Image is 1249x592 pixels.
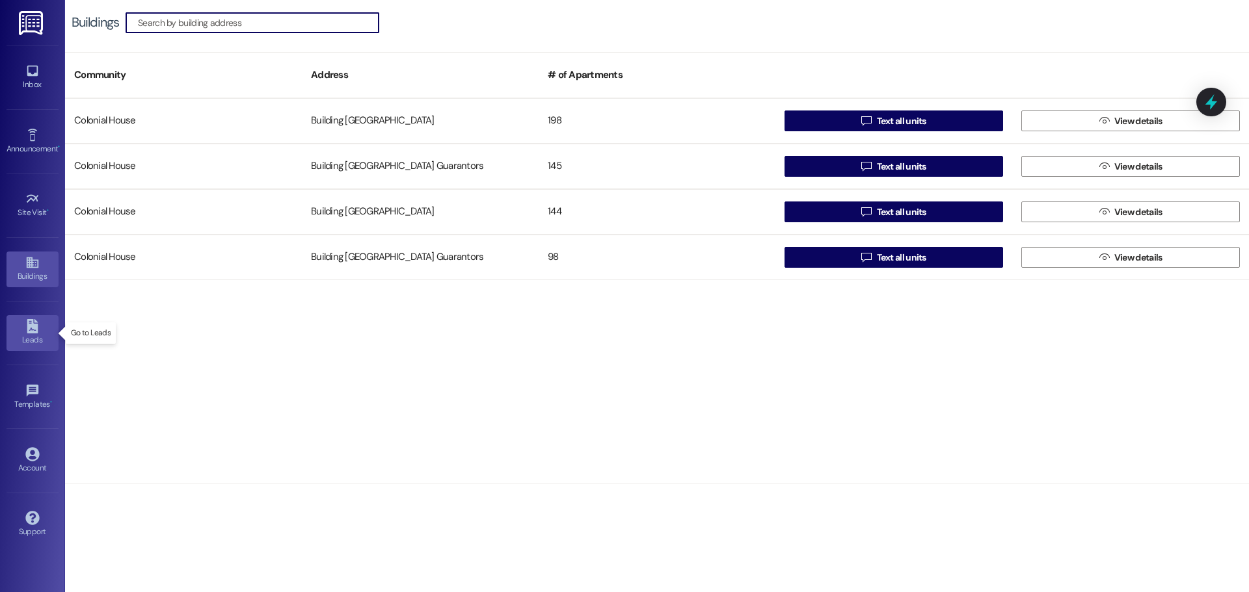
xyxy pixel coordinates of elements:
i:  [1099,116,1109,126]
div: Colonial House [65,108,302,134]
div: 144 [539,199,775,225]
a: Templates • [7,380,59,415]
i:  [1099,161,1109,172]
span: Text all units [877,251,926,264]
div: Buildings [72,16,119,29]
p: Go to Leads [71,328,111,339]
div: Community [65,59,302,91]
div: 98 [539,244,775,270]
span: • [58,142,60,151]
a: Inbox [7,60,59,95]
div: Building [GEOGRAPHIC_DATA] [302,199,539,225]
div: Colonial House [65,244,302,270]
span: View details [1114,251,1162,264]
div: Building [GEOGRAPHIC_DATA] Guarantors [302,153,539,179]
span: • [50,398,52,407]
a: Leads [7,315,59,350]
i:  [1099,207,1109,217]
span: Text all units [877,205,926,219]
button: Text all units [785,247,1003,268]
a: Support [7,507,59,542]
div: Colonial House [65,153,302,179]
a: Site Visit • [7,188,59,223]
i:  [861,252,871,263]
span: Text all units [877,160,926,174]
input: Search by building address [138,14,379,32]
span: Text all units [877,114,926,128]
button: Text all units [785,110,1003,131]
div: Colonial House [65,199,302,225]
button: View details [1021,156,1240,177]
div: 145 [539,153,775,179]
button: Text all units [785,156,1003,177]
button: View details [1021,247,1240,268]
button: View details [1021,110,1240,131]
div: Building [GEOGRAPHIC_DATA] Guarantors [302,244,539,270]
div: Address [302,59,539,91]
div: Building [GEOGRAPHIC_DATA] [302,108,539,134]
a: Buildings [7,251,59,287]
a: Account [7,443,59,478]
i:  [1099,252,1109,263]
img: ResiDesk Logo [19,11,46,35]
button: View details [1021,201,1240,222]
span: • [47,206,49,215]
i:  [861,116,871,126]
i:  [861,161,871,172]
span: View details [1114,205,1162,219]
div: 198 [539,108,775,134]
button: Text all units [785,201,1003,222]
span: View details [1114,114,1162,128]
span: View details [1114,160,1162,174]
i:  [861,207,871,217]
div: # of Apartments [539,59,775,91]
